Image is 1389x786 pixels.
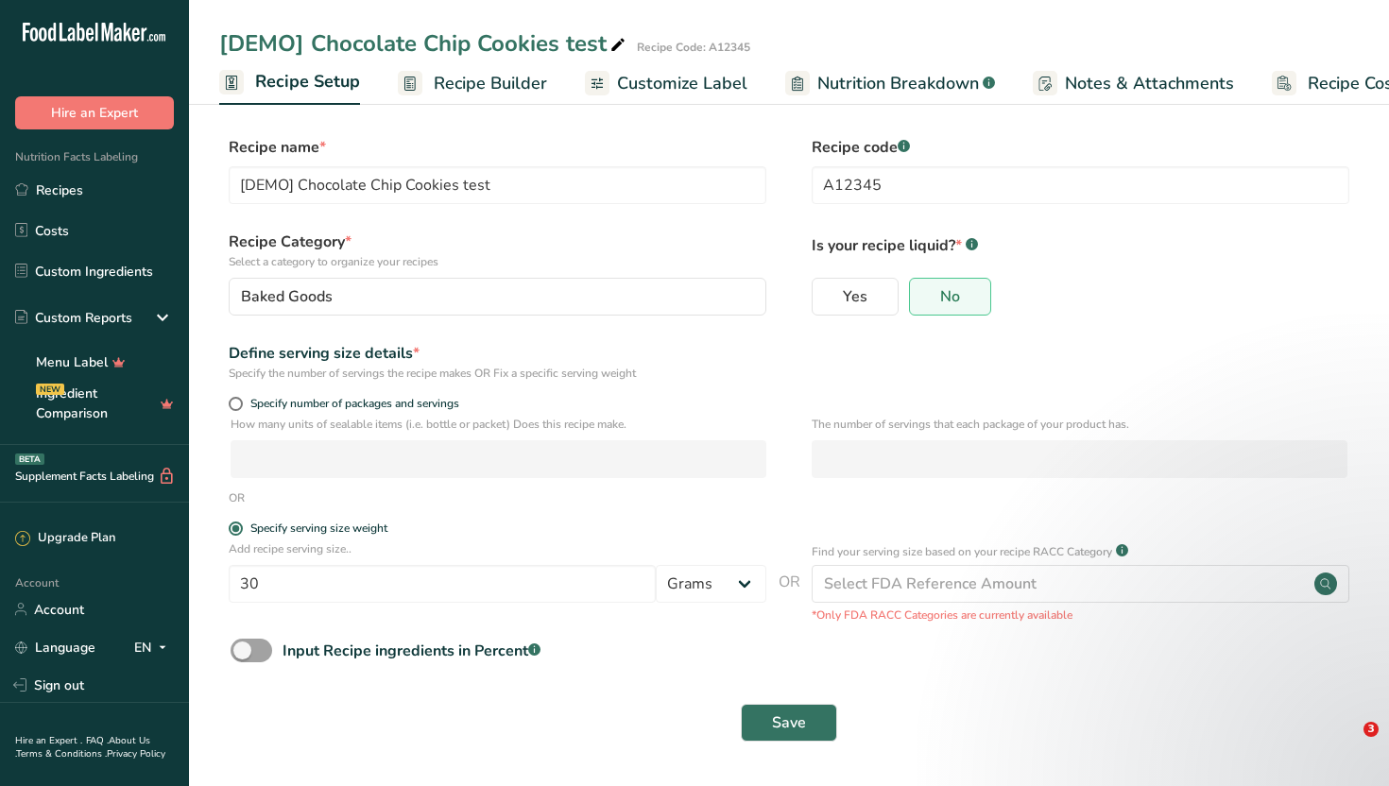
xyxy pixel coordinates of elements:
a: Nutrition Breakdown [785,62,995,105]
p: *Only FDA RACC Categories are currently available [812,607,1349,624]
a: Notes & Attachments [1033,62,1234,105]
span: Customize Label [617,71,747,96]
p: Add recipe serving size.. [229,540,766,557]
div: BETA [15,453,44,465]
div: Upgrade Plan [15,529,115,548]
span: Nutrition Breakdown [817,71,979,96]
div: OR [229,489,245,506]
label: Recipe code [812,136,1349,159]
span: Specify number of packages and servings [243,397,459,411]
div: Select FDA Reference Amount [824,572,1037,595]
button: Baked Goods [229,278,766,316]
label: Recipe name [229,136,766,159]
button: Save [741,704,837,742]
div: Custom Reports [15,308,132,328]
button: Hire an Expert [15,96,174,129]
div: EN [134,636,174,658]
div: Specify serving size weight [250,521,387,536]
p: How many units of sealable items (i.e. bottle or packet) Does this recipe make. [231,416,766,433]
div: Recipe Code: A12345 [637,39,750,56]
input: Type your serving size here [229,565,656,603]
span: Yes [843,287,867,306]
span: Recipe Builder [434,71,547,96]
div: NEW [36,384,64,395]
div: Specify the number of servings the recipe makes OR Fix a specific serving weight [229,365,766,382]
a: About Us . [15,734,150,760]
iframe: Intercom live chat [1325,722,1370,767]
a: Customize Label [585,62,747,105]
a: Recipe Setup [219,60,360,106]
span: 3 [1363,722,1379,737]
input: Type your recipe name here [229,166,766,204]
p: Is your recipe liquid? [812,231,1349,257]
span: No [940,287,960,306]
input: Type your recipe code here [812,166,1349,204]
p: The number of servings that each package of your product has. [812,416,1347,433]
p: Select a category to organize your recipes [229,253,766,270]
a: Privacy Policy [107,747,165,760]
div: [DEMO] Chocolate Chip Cookies test [219,26,629,60]
span: Save [772,711,806,734]
span: OR [779,571,800,624]
label: Recipe Category [229,231,766,270]
a: Recipe Builder [398,62,547,105]
span: Recipe Setup [255,69,360,94]
div: Input Recipe ingredients in Percent [283,640,540,662]
div: Define serving size details [229,342,766,365]
p: Find your serving size based on your recipe RACC Category [812,543,1112,560]
a: Terms & Conditions . [16,747,107,760]
a: FAQ . [86,734,109,747]
span: Notes & Attachments [1065,71,1234,96]
a: Language [15,631,95,664]
span: Baked Goods [241,285,333,308]
a: Hire an Expert . [15,734,82,747]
